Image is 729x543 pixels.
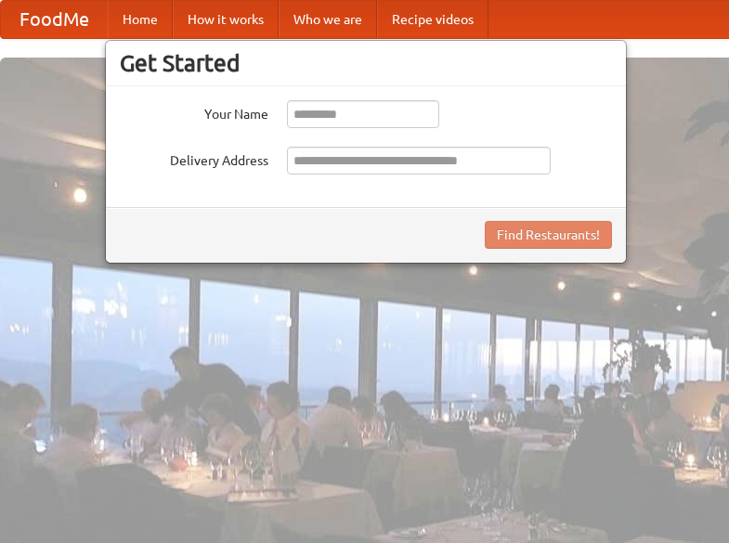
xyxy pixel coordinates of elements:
[173,1,279,38] a: How it works
[120,147,268,170] label: Delivery Address
[377,1,488,38] a: Recipe videos
[485,221,612,249] button: Find Restaurants!
[108,1,173,38] a: Home
[279,1,377,38] a: Who we are
[120,100,268,123] label: Your Name
[120,49,612,77] h3: Get Started
[1,1,108,38] a: FoodMe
